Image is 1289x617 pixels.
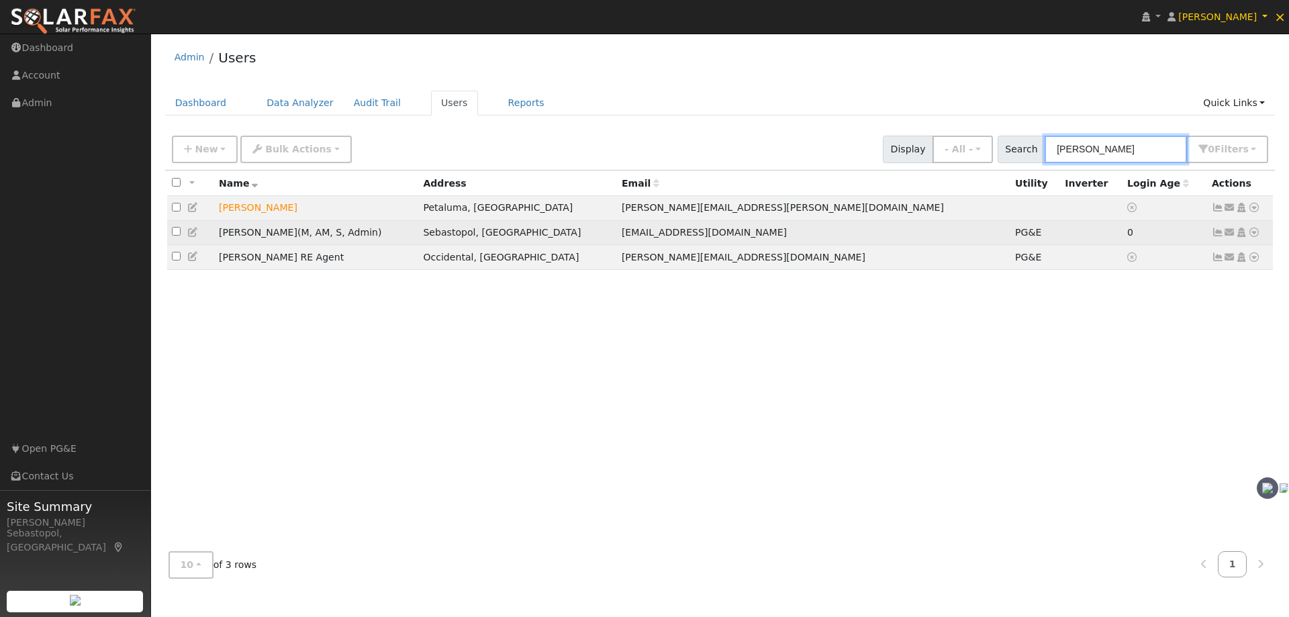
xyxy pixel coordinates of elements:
[1214,144,1249,154] span: Filter
[240,136,351,163] button: Bulk Actions
[214,220,418,245] td: [PERSON_NAME]
[622,178,659,189] span: Email
[1015,177,1055,191] div: Utility
[622,202,944,213] span: [PERSON_NAME][EMAIL_ADDRESS][PERSON_NAME][DOMAIN_NAME]
[214,196,418,221] td: Lead
[219,178,258,189] span: Name
[418,196,616,221] td: Petaluma, [GEOGRAPHIC_DATA]
[169,551,213,579] button: 10
[187,202,199,213] a: Edit User
[1212,202,1224,213] a: Not connected
[998,136,1045,163] span: Search
[418,245,616,270] td: Occidental, [GEOGRAPHIC_DATA]
[301,227,309,238] span: Manager
[214,245,418,270] td: [PERSON_NAME] RE Agent
[1224,226,1236,240] a: jjackson@vitalenergysolar.com
[297,227,382,238] span: ( )
[7,526,144,555] div: Sebastopol, [GEOGRAPHIC_DATA]
[933,136,993,163] button: - All -
[423,177,612,191] div: Address
[187,227,199,238] a: Edit User
[309,227,330,238] span: Account Manager
[1186,136,1268,163] button: 0Filters
[1127,252,1139,263] a: No login access
[344,91,411,115] a: Audit Trail
[1224,201,1236,215] a: jason.huntziker@gmail.com
[431,91,478,115] a: Users
[622,227,787,238] span: [EMAIL_ADDRESS][DOMAIN_NAME]
[1065,177,1118,191] div: Inverter
[1127,202,1139,213] a: No login access
[1127,227,1133,238] span: 10/06/2025 12:37:18 PM
[256,91,344,115] a: Data Analyzer
[883,136,933,163] span: Display
[1248,250,1260,265] a: Other actions
[1212,227,1224,238] a: Show Graph
[181,559,194,570] span: 10
[70,595,81,606] img: retrieve
[1178,11,1257,22] span: [PERSON_NAME]
[1235,202,1247,213] a: Login As
[113,542,125,553] a: Map
[10,7,136,36] img: SolarFax
[1274,9,1286,25] span: ×
[169,551,257,579] span: of 3 rows
[1127,178,1189,189] span: Days since last login
[265,144,332,154] span: Bulk Actions
[1224,250,1236,265] a: jason@silverldb.com
[1235,252,1247,263] a: Login As
[175,52,205,62] a: Admin
[330,227,342,238] span: Salesperson
[165,91,237,115] a: Dashboard
[195,144,218,154] span: New
[1248,201,1260,215] a: Other actions
[1235,227,1247,238] a: Login As
[1193,91,1275,115] a: Quick Links
[1015,227,1041,238] span: PG&E
[1218,551,1247,577] a: 1
[622,252,865,263] span: [PERSON_NAME][EMAIL_ADDRESS][DOMAIN_NAME]
[498,91,555,115] a: Reports
[7,516,144,530] div: [PERSON_NAME]
[418,220,616,245] td: Sebastopol, [GEOGRAPHIC_DATA]
[1248,226,1260,240] a: Other actions
[218,50,256,66] a: Users
[342,227,378,238] span: Admin
[1045,136,1187,163] input: Search
[187,251,199,262] a: Edit User
[7,497,144,516] span: Site Summary
[1212,177,1268,191] div: Actions
[1212,252,1224,263] a: Show Graph
[1015,252,1041,263] span: PG&E
[172,136,238,163] button: New
[1243,144,1248,154] span: s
